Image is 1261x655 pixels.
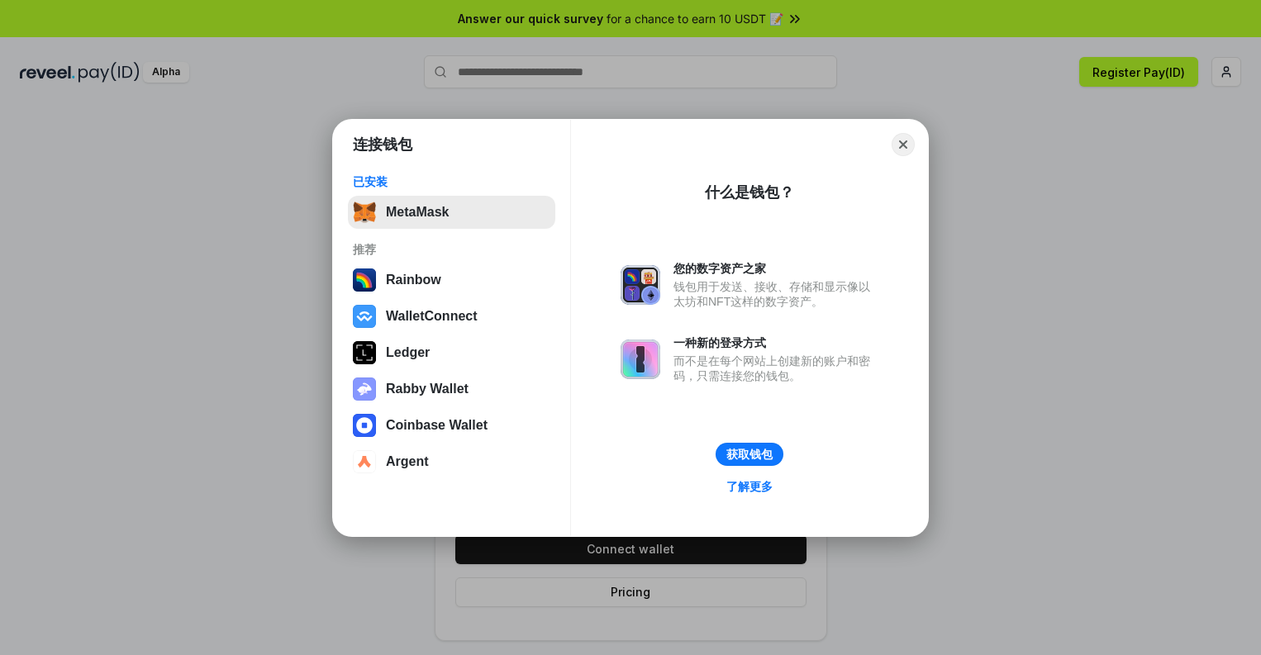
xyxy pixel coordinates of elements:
div: MetaMask [386,205,449,220]
button: Close [892,133,915,156]
div: Coinbase Wallet [386,418,488,433]
img: svg+xml,%3Csvg%20fill%3D%22none%22%20height%3D%2233%22%20viewBox%3D%220%200%2035%2033%22%20width%... [353,201,376,224]
div: Rabby Wallet [386,382,469,396]
div: Argent [386,454,429,469]
button: Ledger [348,336,555,369]
h1: 连接钱包 [353,135,412,154]
div: 获取钱包 [726,447,773,462]
img: svg+xml,%3Csvg%20width%3D%2228%22%20height%3D%2228%22%20viewBox%3D%220%200%2028%2028%22%20fill%3D... [353,414,376,437]
button: 获取钱包 [716,443,783,466]
img: svg+xml,%3Csvg%20xmlns%3D%22http%3A%2F%2Fwww.w3.org%2F2000%2Fsvg%22%20fill%3D%22none%22%20viewBox... [353,377,376,401]
div: WalletConnect [386,309,478,324]
div: 一种新的登录方式 [673,335,878,350]
div: 钱包用于发送、接收、存储和显示像以太坊和NFT这样的数字资产。 [673,279,878,309]
div: 而不是在每个网站上创建新的账户和密码，只需连接您的钱包。 [673,354,878,383]
a: 了解更多 [716,476,783,497]
div: 推荐 [353,242,550,257]
div: 您的数字资产之家 [673,261,878,276]
button: WalletConnect [348,300,555,333]
img: svg+xml,%3Csvg%20width%3D%22120%22%20height%3D%22120%22%20viewBox%3D%220%200%20120%20120%22%20fil... [353,268,376,292]
button: Coinbase Wallet [348,409,555,442]
img: svg+xml,%3Csvg%20width%3D%2228%22%20height%3D%2228%22%20viewBox%3D%220%200%2028%2028%22%20fill%3D... [353,305,376,328]
div: Ledger [386,345,430,360]
img: svg+xml,%3Csvg%20width%3D%2228%22%20height%3D%2228%22%20viewBox%3D%220%200%2028%2028%22%20fill%3D... [353,450,376,473]
button: MetaMask [348,196,555,229]
div: 已安装 [353,174,550,189]
button: Rabby Wallet [348,373,555,406]
img: svg+xml,%3Csvg%20xmlns%3D%22http%3A%2F%2Fwww.w3.org%2F2000%2Fsvg%22%20width%3D%2228%22%20height%3... [353,341,376,364]
div: 什么是钱包？ [705,183,794,202]
button: Argent [348,445,555,478]
img: svg+xml,%3Csvg%20xmlns%3D%22http%3A%2F%2Fwww.w3.org%2F2000%2Fsvg%22%20fill%3D%22none%22%20viewBox... [621,339,660,379]
div: Rainbow [386,273,441,287]
div: 了解更多 [726,479,773,494]
img: svg+xml,%3Csvg%20xmlns%3D%22http%3A%2F%2Fwww.w3.org%2F2000%2Fsvg%22%20fill%3D%22none%22%20viewBox... [621,265,660,305]
button: Rainbow [348,263,555,297]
